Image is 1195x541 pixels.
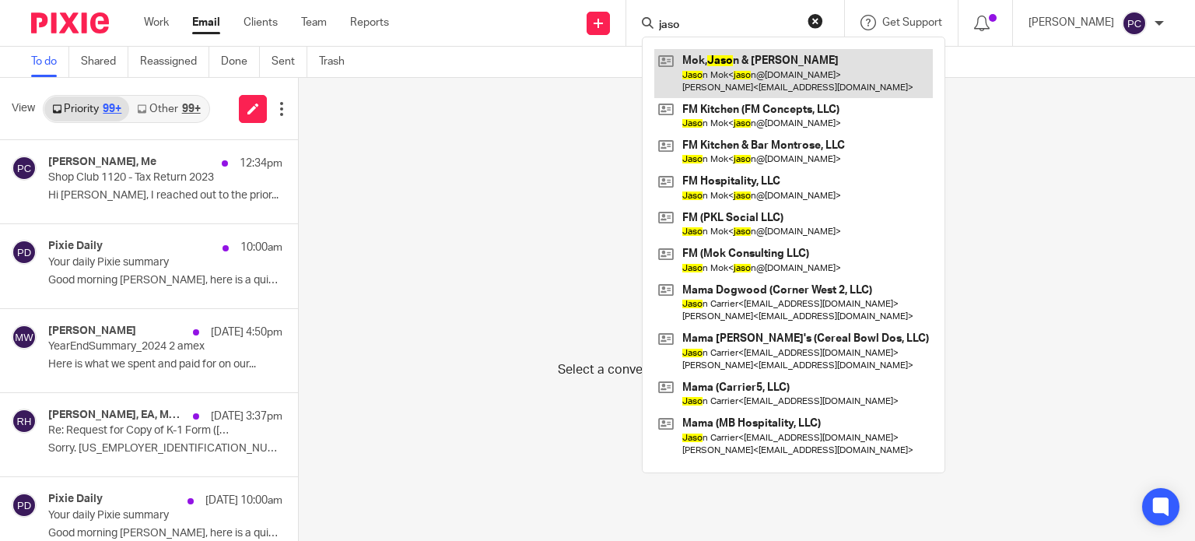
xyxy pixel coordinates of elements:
a: Clients [244,15,278,30]
img: svg%3E [12,325,37,350]
h4: Pixie Daily [48,493,103,506]
a: To do [31,47,69,77]
a: Reports [350,15,389,30]
p: Here is what we spent and paid for on our... [48,358,282,371]
img: svg%3E [12,409,37,434]
p: Shop Club 1120 - Tax Return 2023 [48,171,236,184]
img: Pixie [31,12,109,33]
p: 12:34pm [240,156,282,171]
a: Reassigned [140,47,209,77]
div: 99+ [182,104,201,114]
img: svg%3E [12,156,37,181]
p: [PERSON_NAME] [1029,15,1114,30]
p: Re: Request for Copy of K-1 Form ([PERSON_NAME]) [48,424,236,437]
a: Trash [319,47,356,77]
div: 99+ [103,104,121,114]
p: Hi [PERSON_NAME], I reached out to the prior... [48,189,282,202]
p: Select a conversation from the list on the left to view its contents. [558,360,936,379]
h4: Pixie Daily [48,240,103,253]
span: View [12,100,35,117]
p: [DATE] 3:37pm [211,409,282,424]
button: Clear [808,13,823,29]
p: Your daily Pixie summary [48,256,236,269]
p: Good morning [PERSON_NAME], here is a quick overview of... [48,527,282,540]
h4: [PERSON_NAME], EA, Me, [PERSON_NAME], [PERSON_NAME] Del [PERSON_NAME] [48,409,185,422]
a: Email [192,15,220,30]
p: 10:00am [240,240,282,255]
span: Get Support [882,17,942,28]
p: YearEndSummary_2024 2 amex [48,340,236,353]
p: Good morning [PERSON_NAME], here is a quick overview of... [48,274,282,287]
p: [DATE] 4:50pm [211,325,282,340]
a: Sent [272,47,307,77]
h4: [PERSON_NAME], Me [48,156,156,169]
a: Work [144,15,169,30]
p: Sorry. [US_EMPLOYER_IDENTIFICATION_NUMBER] [DATE][DATE]... [48,442,282,455]
img: svg%3E [12,493,37,518]
h4: [PERSON_NAME] [48,325,136,338]
p: Your daily Pixie summary [48,509,236,522]
img: svg%3E [1122,11,1147,36]
a: Team [301,15,327,30]
a: Done [221,47,260,77]
input: Search [657,19,797,33]
p: [DATE] 10:00am [205,493,282,508]
a: Other99+ [129,97,208,121]
a: Shared [81,47,128,77]
img: svg%3E [12,240,37,265]
a: Priority99+ [44,97,129,121]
